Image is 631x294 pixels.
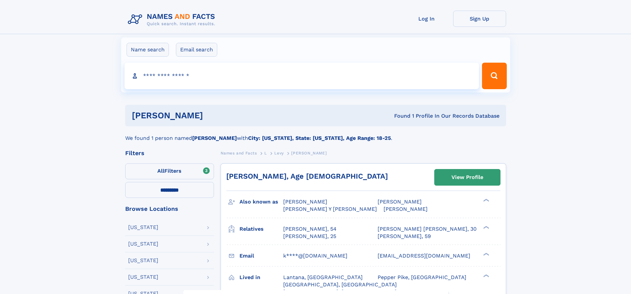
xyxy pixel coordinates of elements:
[283,274,363,280] span: Lantana, [GEOGRAPHIC_DATA]
[453,11,506,27] a: Sign Up
[283,225,337,233] a: [PERSON_NAME], 54
[125,126,506,142] div: We found 1 person named with .
[283,206,377,212] span: [PERSON_NAME] Y [PERSON_NAME]
[291,151,327,155] span: [PERSON_NAME]
[482,252,490,256] div: ❯
[128,241,158,247] div: [US_STATE]
[125,163,214,179] label: Filters
[192,135,237,141] b: [PERSON_NAME]
[283,199,327,205] span: [PERSON_NAME]
[378,274,466,280] span: Pepper Pike, [GEOGRAPHIC_DATA]
[239,196,283,207] h3: Also known as
[125,206,214,212] div: Browse Locations
[283,233,336,240] a: [PERSON_NAME], 25
[264,149,267,157] a: L
[125,150,214,156] div: Filters
[451,170,483,185] div: View Profile
[274,151,284,155] span: Levy
[378,225,477,233] a: [PERSON_NAME] [PERSON_NAME], 30
[226,172,388,180] a: [PERSON_NAME], Age [DEMOGRAPHIC_DATA]
[482,225,490,229] div: ❯
[274,149,284,157] a: Levy
[239,250,283,262] h3: Email
[298,112,500,120] div: Found 1 Profile In Our Records Database
[482,63,506,89] button: Search Button
[239,272,283,283] h3: Lived in
[400,11,453,27] a: Log In
[239,223,283,235] h3: Relatives
[125,63,479,89] input: search input
[378,199,422,205] span: [PERSON_NAME]
[384,206,428,212] span: [PERSON_NAME]
[128,225,158,230] div: [US_STATE]
[125,11,221,29] img: Logo Names and Facts
[482,273,490,278] div: ❯
[127,43,169,57] label: Name search
[132,111,299,120] h1: [PERSON_NAME]
[157,168,164,174] span: All
[128,258,158,263] div: [US_STATE]
[283,281,397,288] span: [GEOGRAPHIC_DATA], [GEOGRAPHIC_DATA]
[128,274,158,280] div: [US_STATE]
[248,135,391,141] b: City: [US_STATE], State: [US_STATE], Age Range: 18-25
[378,253,470,259] span: [EMAIL_ADDRESS][DOMAIN_NAME]
[378,233,431,240] a: [PERSON_NAME], 59
[482,198,490,203] div: ❯
[176,43,217,57] label: Email search
[435,169,500,185] a: View Profile
[221,149,257,157] a: Names and Facts
[264,151,267,155] span: L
